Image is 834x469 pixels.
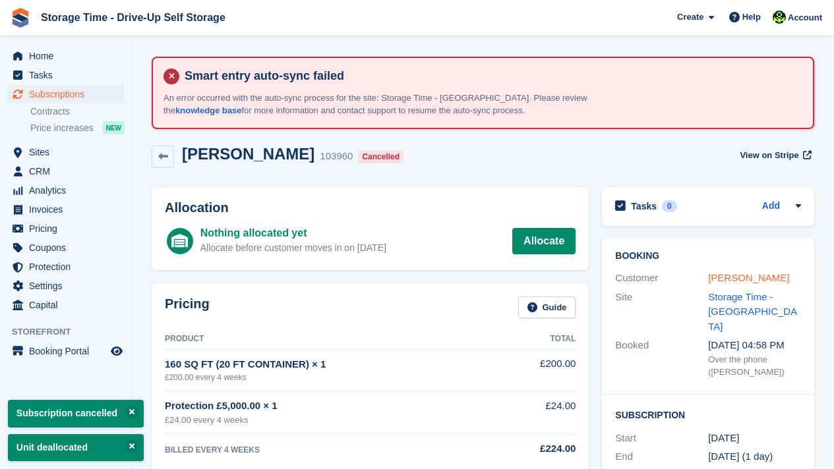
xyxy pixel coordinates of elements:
[29,219,108,238] span: Pricing
[8,434,144,461] p: Unit deallocated
[7,162,125,180] a: menu
[165,296,210,318] h2: Pricing
[103,121,125,134] div: NEW
[29,258,108,276] span: Protection
[708,272,789,283] a: [PERSON_NAME]
[708,451,773,462] span: [DATE] (1 day)
[29,143,108,161] span: Sites
[788,11,822,24] span: Account
[7,296,125,314] a: menu
[518,296,576,318] a: Guide
[175,105,241,115] a: knowledge base
[631,200,657,212] h2: Tasks
[165,200,576,215] h2: Allocation
[708,353,801,379] div: Over the phone ([PERSON_NAME])
[29,238,108,257] span: Coupons
[29,200,108,219] span: Invoices
[320,149,353,164] div: 103960
[165,414,501,427] div: £24.00 every 4 weeks
[29,162,108,180] span: CRM
[615,408,801,421] h2: Subscription
[358,150,403,163] div: Cancelled
[29,342,108,360] span: Booking Portal
[773,11,786,24] img: Laaibah Sarwar
[708,291,797,332] a: Storage Time - [GEOGRAPHIC_DATA]
[7,200,125,219] a: menu
[615,271,708,286] div: Customer
[7,238,125,257] a: menu
[182,145,314,163] h2: [PERSON_NAME]
[165,399,501,414] div: Protection £5,000.00 × 1
[7,47,125,65] a: menu
[708,338,801,353] div: [DATE] 04:58 PM
[7,342,125,360] a: menu
[615,290,708,335] div: Site
[30,122,94,134] span: Price increases
[7,258,125,276] a: menu
[109,343,125,359] a: Preview store
[7,181,125,200] a: menu
[12,325,131,339] span: Storefront
[615,431,708,446] div: Start
[164,92,625,117] p: An error occurred with the auto-sync process for the site: Storage Time - [GEOGRAPHIC_DATA]. Plea...
[740,149,798,162] span: View on Stripe
[29,277,108,295] span: Settings
[512,228,576,254] a: Allocate
[501,441,576,456] div: £224.00
[615,338,708,379] div: Booked
[615,251,801,262] h2: Booking
[708,431,739,446] time: 2025-08-30 00:00:00 UTC
[7,143,125,161] a: menu
[29,85,108,103] span: Subscriptions
[501,349,576,391] td: £200.00
[742,11,761,24] span: Help
[8,400,144,427] p: Subscription cancelled
[7,219,125,238] a: menu
[11,8,30,28] img: stora-icon-8386f47178a22dfd0bd8f6a31ec36ba5ce8667c1dd55bd0f319d3a0aa187defe.svg
[179,69,802,84] h4: Smart entry auto-sync failed
[29,296,108,314] span: Capital
[7,85,125,103] a: menu
[734,145,814,167] a: View on Stripe
[7,66,125,84] a: menu
[36,7,231,28] a: Storage Time - Drive-Up Self Storage
[165,357,501,372] div: 160 SQ FT (20 FT CONTAINER) × 1
[762,199,780,214] a: Add
[200,241,386,255] div: Allocate before customer moves in on [DATE]
[677,11,703,24] span: Create
[662,200,677,212] div: 0
[165,329,501,350] th: Product
[30,121,125,135] a: Price increases NEW
[7,277,125,295] a: menu
[165,372,501,383] div: £200.00 every 4 weeks
[501,391,576,434] td: £24.00
[615,449,708,464] div: End
[29,66,108,84] span: Tasks
[29,47,108,65] span: Home
[30,105,125,118] a: Contracts
[29,181,108,200] span: Analytics
[501,329,576,350] th: Total
[165,444,501,456] div: BILLED EVERY 4 WEEKS
[200,225,386,241] div: Nothing allocated yet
